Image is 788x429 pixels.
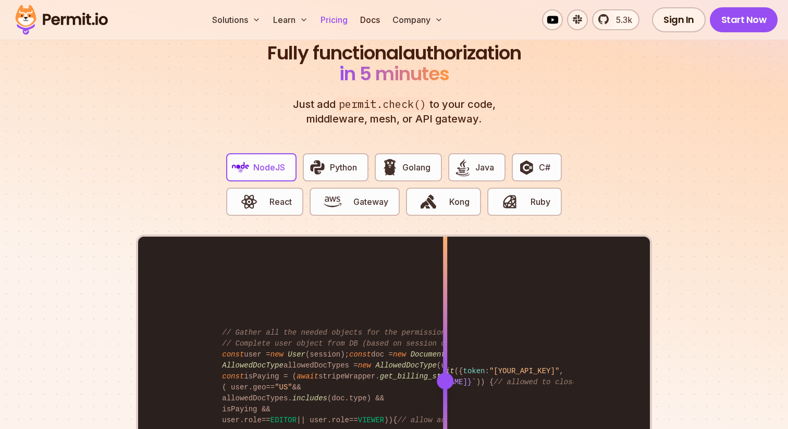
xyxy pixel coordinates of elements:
span: await [297,372,318,381]
span: new [270,350,284,359]
p: Just add to your code, middleware, mesh, or API gateway. [281,97,507,126]
span: // Gather all the needed objects for the permission check [222,328,472,337]
span: role [331,416,349,424]
span: Python [330,161,357,174]
span: new [393,350,406,359]
span: Java [475,161,494,174]
button: Learn [269,9,312,30]
img: Permit logo [10,2,113,38]
span: // allow access [397,416,463,424]
span: type [349,394,367,402]
span: NodeJS [253,161,285,174]
span: "[YOUR_API_KEY]" [489,367,559,375]
span: User [288,350,305,359]
span: // Complete user object from DB (based on session object, only 3 DB queries...) [222,339,568,348]
img: C# [518,158,535,176]
span: const [222,372,244,381]
span: geo [253,383,266,391]
h2: authorization [265,43,523,84]
a: Docs [356,9,384,30]
a: Sign In [652,7,706,32]
a: Pricing [316,9,352,30]
span: new [358,361,371,370]
span: const [349,350,371,359]
span: includes [292,394,327,402]
span: VIEWER [358,416,384,424]
span: React [269,195,292,208]
span: Gateway [353,195,388,208]
span: C# [539,161,550,174]
span: 5.3k [610,14,632,26]
img: React [240,193,258,211]
span: EDITOR [270,416,297,424]
a: 5.3k [592,9,639,30]
span: // allowed to close issue [494,378,603,386]
img: Kong [420,193,437,211]
img: Python [309,158,326,176]
span: permit.check() [336,97,429,112]
img: Ruby [501,193,519,211]
span: get_billing_status [380,372,459,381]
span: const [222,350,244,359]
span: "US" [275,383,292,391]
span: Ruby [531,195,550,208]
span: token [463,367,485,375]
button: Company [388,9,447,30]
a: Start Now [710,7,778,32]
span: AllowedDocType [375,361,437,370]
span: Kong [449,195,470,208]
span: AllowedDocType [222,361,284,370]
img: Gateway [324,193,341,211]
span: Document [411,350,446,359]
button: Solutions [208,9,265,30]
span: Golang [402,161,430,174]
span: in 5 minutes [339,60,449,87]
img: NodeJS [232,158,250,176]
img: Java [454,158,472,176]
span: Fully functional [267,43,403,64]
span: role [244,416,262,424]
img: Golang [381,158,399,176]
